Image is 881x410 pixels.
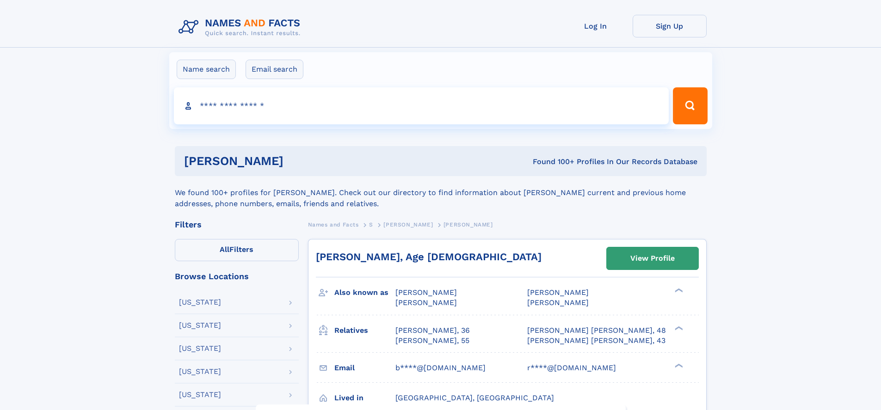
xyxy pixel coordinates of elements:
div: Filters [175,220,299,229]
label: Email search [246,60,303,79]
div: [US_STATE] [179,322,221,329]
h3: Also known as [334,285,395,300]
span: [PERSON_NAME] [527,288,589,297]
a: [PERSON_NAME], 36 [395,325,470,336]
div: [US_STATE] [179,299,221,306]
h3: Email [334,360,395,376]
span: [PERSON_NAME] [444,221,493,228]
h1: [PERSON_NAME] [184,155,408,167]
input: search input [174,87,669,124]
span: All [220,245,229,254]
div: Browse Locations [175,272,299,281]
label: Name search [177,60,236,79]
div: ❯ [672,288,684,294]
div: ❯ [672,362,684,368]
span: [PERSON_NAME] [383,221,433,228]
div: [US_STATE] [179,345,221,352]
h3: Relatives [334,323,395,338]
span: [GEOGRAPHIC_DATA], [GEOGRAPHIC_DATA] [395,393,554,402]
div: Found 100+ Profiles In Our Records Database [408,157,697,167]
div: [US_STATE] [179,391,221,398]
span: [PERSON_NAME] [527,298,589,307]
label: Filters [175,239,299,261]
a: Names and Facts [308,219,359,230]
a: [PERSON_NAME] [PERSON_NAME], 43 [527,336,665,346]
h3: Lived in [334,390,395,406]
a: Sign Up [633,15,707,37]
button: Search Button [673,87,707,124]
div: ❯ [672,325,684,331]
span: [PERSON_NAME] [395,298,457,307]
a: S [369,219,373,230]
a: [PERSON_NAME], 55 [395,336,469,346]
a: [PERSON_NAME] [PERSON_NAME], 48 [527,325,666,336]
a: [PERSON_NAME] [383,219,433,230]
span: S [369,221,373,228]
a: View Profile [607,247,698,269]
a: Log In [559,15,633,37]
a: [PERSON_NAME], Age [DEMOGRAPHIC_DATA] [316,251,542,263]
div: We found 100+ profiles for [PERSON_NAME]. Check out our directory to find information about [PERS... [175,176,707,209]
div: [US_STATE] [179,368,221,375]
img: Logo Names and Facts [175,15,308,40]
div: View Profile [630,248,675,269]
span: [PERSON_NAME] [395,288,457,297]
